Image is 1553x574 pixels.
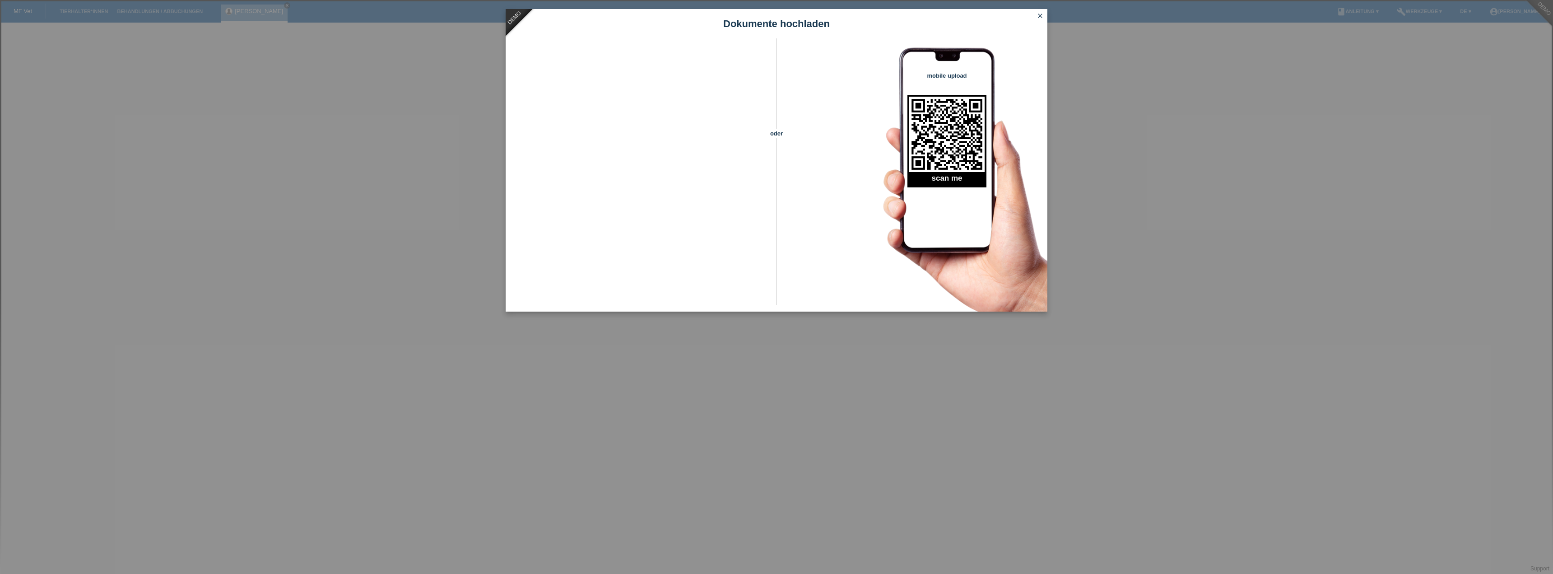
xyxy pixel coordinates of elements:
h1: Dokumente hochladen [506,18,1047,29]
h2: scan me [907,174,986,187]
i: close [1037,12,1044,19]
span: oder [761,129,792,138]
iframe: Upload [519,61,761,287]
a: close [1034,11,1046,22]
h4: mobile upload [907,72,986,79]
